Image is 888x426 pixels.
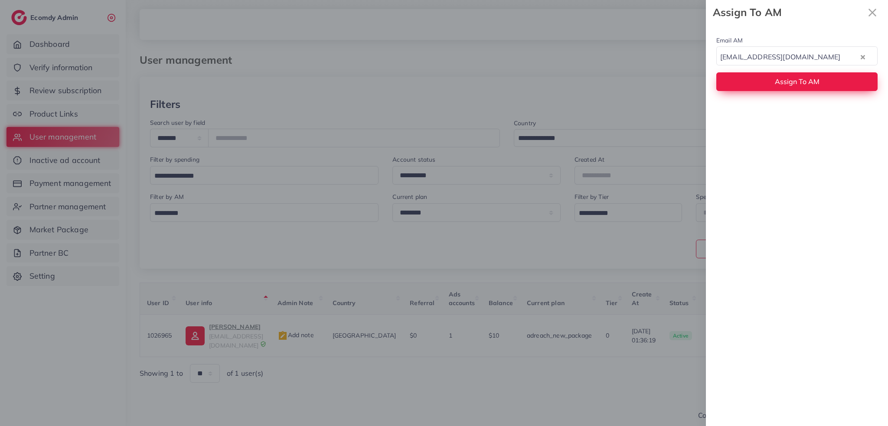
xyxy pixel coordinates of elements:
button: Clear Selected [861,52,865,62]
button: Close [864,3,881,21]
svg: x [864,4,881,21]
strong: Assign To AM [713,5,864,20]
button: Assign To AM [716,72,878,91]
span: Assign To AM [775,77,819,86]
input: Search for option [843,50,859,64]
label: Email AM [716,36,743,45]
span: [EMAIL_ADDRESS][DOMAIN_NAME] [718,51,842,64]
div: Search for option [716,46,878,65]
